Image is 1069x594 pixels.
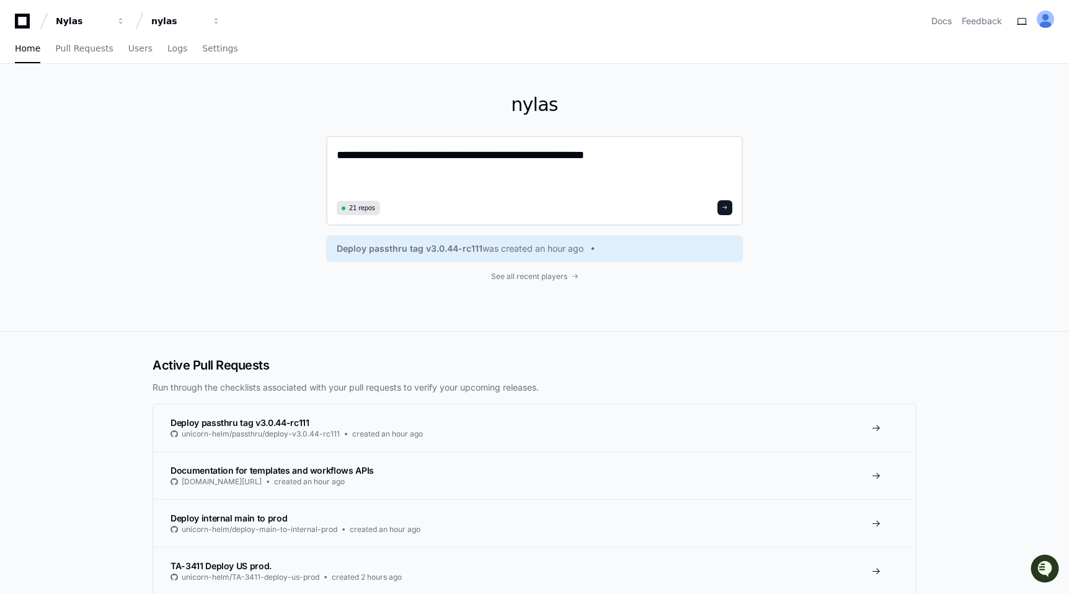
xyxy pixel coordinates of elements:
[349,203,375,213] span: 21 repos
[482,242,583,255] span: was created an hour ago
[182,477,262,487] span: [DOMAIN_NAME][URL]
[332,572,402,582] span: created 2 hours ago
[171,561,272,571] span: TA-3411 Deploy US prod.
[128,45,153,52] span: Users
[202,35,237,63] a: Settings
[171,417,309,428] span: Deploy passthru tag v3.0.44-rc111
[128,35,153,63] a: Users
[962,15,1002,27] button: Feedback
[12,92,35,115] img: 1756235613930-3d25f9e4-fa56-45dd-b3ad-e072dfbd1548
[182,525,337,534] span: unicorn-helm/deploy-main-to-internal-prod
[202,45,237,52] span: Settings
[153,357,916,374] h2: Active Pull Requests
[931,15,952,27] a: Docs
[153,499,916,547] a: Deploy internal main to produnicorn-helm/deploy-main-to-internal-prodcreated an hour ago
[182,572,319,582] span: unicorn-helm/TA-3411-deploy-us-prod
[87,130,150,140] a: Powered byPylon
[151,15,205,27] div: nylas
[42,105,157,115] div: We're available if you need us!
[167,45,187,52] span: Logs
[1029,553,1063,587] iframe: Open customer support
[51,10,130,32] button: Nylas
[274,477,345,487] span: created an hour ago
[1037,11,1054,28] img: ALV-UjVK8RpqmtaEmWt-w7smkXy4mXJeaO6BQfayqtOlFgo-JMPJ-9dwpjtPo0tPuJt-_htNhcUawv8hC7JLdgPRlxVfNlCaj...
[182,429,340,439] span: unicorn-helm/passthru/deploy-v3.0.44-rc111
[146,10,226,32] button: nylas
[12,50,226,69] div: Welcome
[153,404,916,451] a: Deploy passthru tag v3.0.44-rc111unicorn-helm/passthru/deploy-v3.0.44-rc111created an hour ago
[42,92,203,105] div: Start new chat
[211,96,226,111] button: Start new chat
[123,130,150,140] span: Pylon
[56,15,109,27] div: Nylas
[352,429,423,439] span: created an hour ago
[15,45,40,52] span: Home
[153,381,916,394] p: Run through the checklists associated with your pull requests to verify your upcoming releases.
[55,35,113,63] a: Pull Requests
[153,451,916,499] a: Documentation for templates and workflows APIs[DOMAIN_NAME][URL]created an hour ago
[15,35,40,63] a: Home
[171,465,374,476] span: Documentation for templates and workflows APIs
[12,12,37,37] img: PlayerZero
[171,513,287,523] span: Deploy internal main to prod
[326,94,743,116] h1: nylas
[350,525,420,534] span: created an hour ago
[337,242,482,255] span: Deploy passthru tag v3.0.44-rc111
[167,35,187,63] a: Logs
[337,242,732,255] a: Deploy passthru tag v3.0.44-rc111was created an hour ago
[326,272,743,281] a: See all recent players
[491,272,567,281] span: See all recent players
[55,45,113,52] span: Pull Requests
